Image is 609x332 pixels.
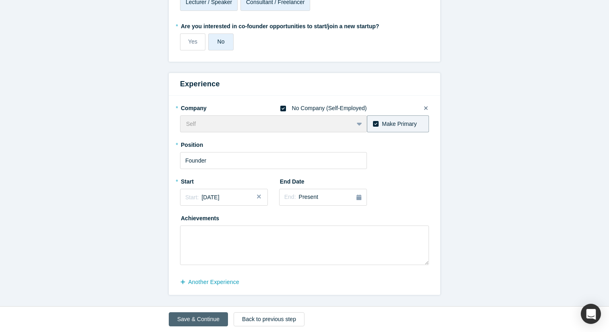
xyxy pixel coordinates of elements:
[180,101,225,113] label: Company
[188,38,197,45] span: Yes
[169,312,228,326] button: Save & Continue
[292,104,367,113] div: No Company (Self-Employed)
[382,120,416,128] div: Make Primary
[180,275,248,289] button: another Experience
[201,194,219,200] span: [DATE]
[180,152,367,169] input: Sales Manager
[234,312,304,326] button: Back to previous step
[256,189,268,206] button: Close
[180,211,225,223] label: Achievements
[217,38,225,45] span: No
[299,194,318,200] span: Present
[279,175,324,186] label: End Date
[180,138,225,149] label: Position
[279,189,367,206] button: End:Present
[284,194,296,200] span: End:
[185,194,199,200] span: Start:
[180,189,268,206] button: Start:[DATE]
[180,19,429,31] label: Are you interested in co-founder opportunities to start/join a new startup?
[180,175,225,186] label: Start
[180,79,429,90] h3: Experience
